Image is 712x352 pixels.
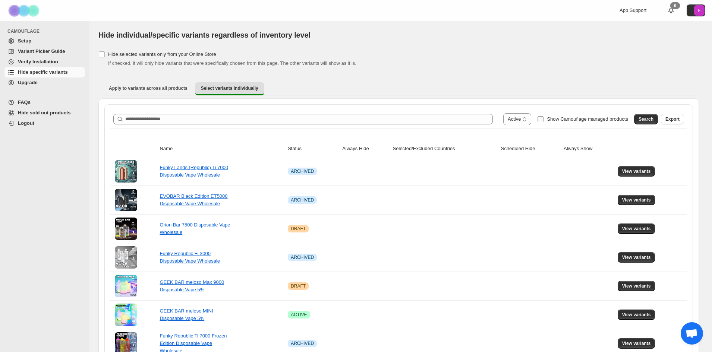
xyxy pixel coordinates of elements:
[618,195,655,205] button: View variants
[622,254,651,260] span: View variants
[291,340,314,346] span: ARCHIVED
[4,118,85,129] a: Logout
[115,160,137,183] img: Funky Lands (Republic) Ti 7000 Disposable Vape Wholesale
[160,165,228,178] a: Funky Lands (Republic) Ti 7000 Disposable Vape Wholesale
[4,67,85,77] a: Hide specific variants
[4,77,85,88] a: Upgrade
[634,114,658,124] button: Search
[157,140,286,157] th: Name
[160,222,230,235] a: Orion Bar 7500 Disposable Vape Wholesale
[561,140,615,157] th: Always Show
[4,46,85,57] a: Variant Picker Guide
[4,108,85,118] a: Hide sold out products
[6,0,43,21] img: Camouflage
[160,308,213,321] a: GEEK BAR meloso MINI Disposable Vape 5%
[160,193,227,206] a: EVOBAR Black Edition ET5000 Disposable Vape Wholesale
[291,226,306,232] span: DRAFT
[108,51,216,57] span: Hide selected variants only from your Online Store
[18,80,38,85] span: Upgrade
[618,281,655,291] button: View variants
[687,4,705,16] button: Avatar with initials F
[291,312,307,318] span: ACTIVE
[115,218,137,240] img: Orion Bar 7500 Disposable Vape Wholesale
[115,304,137,326] img: GEEK BAR meloso MINI Disposable Vape 5%
[7,28,86,34] span: CAMOUFLAGE
[291,283,306,289] span: DRAFT
[681,322,703,345] a: 开放式聊天
[291,197,314,203] span: ARCHIVED
[18,69,68,75] span: Hide specific variants
[160,251,220,264] a: Funky Republic Fi 3000 Disposable Vape Wholesale
[622,283,651,289] span: View variants
[4,97,85,108] a: FAQs
[618,223,655,234] button: View variants
[670,2,680,9] div: 0
[291,254,314,260] span: ARCHIVED
[499,140,561,157] th: Scheduled Hide
[547,116,628,122] span: Show Camouflage managed products
[103,82,193,94] button: Apply to variants across all products
[18,99,31,105] span: FAQs
[622,312,651,318] span: View variants
[109,85,188,91] span: Apply to variants across all products
[115,189,137,211] img: EVOBAR Black Edition ET5000 Disposable Vape Wholesale
[620,7,646,13] span: App Support
[195,82,264,95] button: Select variants individually
[18,38,31,44] span: Setup
[661,114,684,124] button: Export
[98,31,311,39] span: Hide individual/specific variants regardless of inventory level
[18,120,34,126] span: Logout
[639,116,653,122] span: Search
[391,140,499,157] th: Selected/Excluded Countries
[340,140,390,157] th: Always Hide
[618,310,655,320] button: View variants
[694,5,705,16] span: Avatar with initials F
[108,60,356,66] span: If checked, it will only hide variants that were specifically chosen from this page. The other va...
[618,252,655,263] button: View variants
[622,168,651,174] span: View variants
[201,85,258,91] span: Select variants individually
[18,110,71,115] span: Hide sold out products
[18,59,58,64] span: Verify Installation
[622,226,651,232] span: View variants
[665,116,680,122] span: Export
[622,340,651,346] span: View variants
[4,36,85,46] a: Setup
[618,166,655,177] button: View variants
[18,48,65,54] span: Variant Picker Guide
[286,140,340,157] th: Status
[618,338,655,349] button: View variants
[622,197,651,203] span: View variants
[698,8,701,13] text: F
[115,275,137,297] img: GEEK BAR meloso Max 9000 Disposable Vape 5%
[4,57,85,67] a: Verify Installation
[291,168,314,174] span: ARCHIVED
[667,7,675,14] a: 0
[160,279,224,292] a: GEEK BAR meloso Max 9000 Disposable Vape 5%
[115,246,137,269] img: Funky Republic Fi 3000 Disposable Vape Wholesale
